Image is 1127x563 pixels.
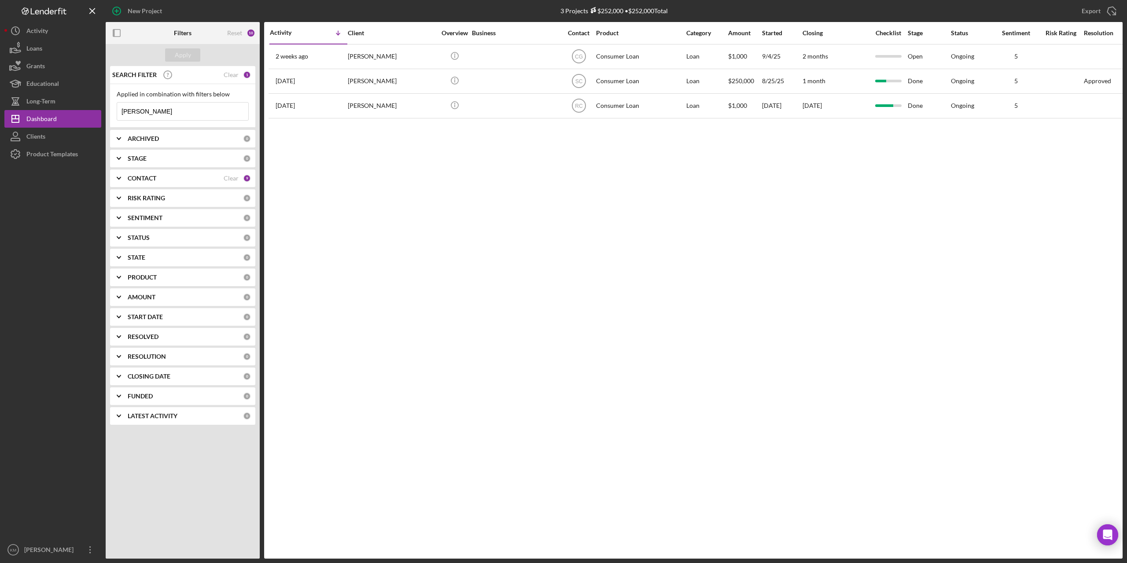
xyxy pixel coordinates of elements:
span: $1,000 [728,52,747,60]
div: Educational [26,75,59,95]
div: 8/25/25 [762,70,802,93]
div: Product [596,29,684,37]
div: Loans [26,40,42,59]
div: Clear [224,71,239,78]
div: 5 [994,102,1038,109]
b: STAGE [128,155,147,162]
button: Clients [4,128,101,145]
div: Grants [26,57,45,77]
div: [DATE] [762,94,802,118]
div: Open Intercom Messenger [1097,524,1118,545]
div: 5 [994,77,1038,85]
div: Clear [224,175,239,182]
div: Consumer Loan [596,70,684,93]
div: Apply [175,48,191,62]
div: Resolution [1084,29,1126,37]
div: 0 [243,194,251,202]
b: Filters [174,29,192,37]
button: Grants [4,57,101,75]
div: Dashboard [26,110,57,130]
div: Open [908,45,950,68]
div: Overview [438,29,471,37]
div: Client [348,29,436,37]
div: 10 [247,29,255,37]
div: Activity [270,29,309,36]
div: Clients [26,128,45,147]
b: CONTACT [128,175,156,182]
time: [DATE] [803,102,822,109]
div: Closing [803,29,869,37]
div: 0 [243,333,251,341]
div: Reset [227,29,242,37]
div: [PERSON_NAME] [348,45,436,68]
div: $252,000 [588,7,623,15]
time: 2025-09-04 17:44 [276,53,308,60]
button: Product Templates [4,145,101,163]
div: 0 [243,254,251,261]
div: Loan [686,45,727,68]
div: Consumer Loan [596,94,684,118]
div: Checklist [869,29,907,37]
div: Status [951,29,993,37]
div: 0 [243,234,251,242]
text: RC [575,103,583,109]
div: Export [1082,2,1101,20]
div: 0 [243,135,251,143]
b: SEARCH FILTER [112,71,157,78]
div: 1 [243,71,251,79]
div: Activity [26,22,48,42]
b: LATEST ACTIVITY [128,412,177,419]
div: Category [686,29,727,37]
button: Export [1073,2,1123,20]
div: 0 [243,353,251,361]
div: 0 [243,372,251,380]
div: Loan [686,70,727,93]
button: Dashboard [4,110,101,128]
div: Ongoing [951,77,974,85]
div: Done [908,70,950,93]
text: KM [10,548,16,552]
div: Risk Rating [1039,29,1083,37]
div: $250,000 [728,70,761,93]
time: 2025-03-28 18:32 [276,102,295,109]
text: CG [575,54,583,60]
div: 5 [994,53,1038,60]
div: Ongoing [951,53,974,60]
time: 2025-08-27 16:29 [276,77,295,85]
text: SC [575,78,582,85]
button: Loans [4,40,101,57]
button: Apply [165,48,200,62]
div: Product Templates [26,145,78,165]
button: Activity [4,22,101,40]
button: Educational [4,75,101,92]
div: Consumer Loan [596,45,684,68]
a: Long-Term [4,92,101,110]
div: 9/4/25 [762,45,802,68]
div: Contact [562,29,595,37]
div: 3 Projects • $252,000 Total [560,7,668,15]
div: New Project [128,2,162,20]
b: RESOLUTION [128,353,166,360]
div: Started [762,29,802,37]
div: 0 [243,273,251,281]
b: CLOSING DATE [128,373,170,380]
div: Long-Term [26,92,55,112]
b: PRODUCT [128,274,157,281]
div: 0 [243,412,251,420]
div: Done [908,94,950,118]
button: KM[PERSON_NAME] [4,541,101,559]
div: [PERSON_NAME] [348,94,436,118]
div: Business [472,29,560,37]
b: ARCHIVED [128,135,159,142]
b: AMOUNT [128,294,155,301]
div: 0 [243,293,251,301]
div: [PERSON_NAME] [22,541,79,561]
b: RESOLVED [128,333,158,340]
div: Applied in combination with filters below [117,91,249,98]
